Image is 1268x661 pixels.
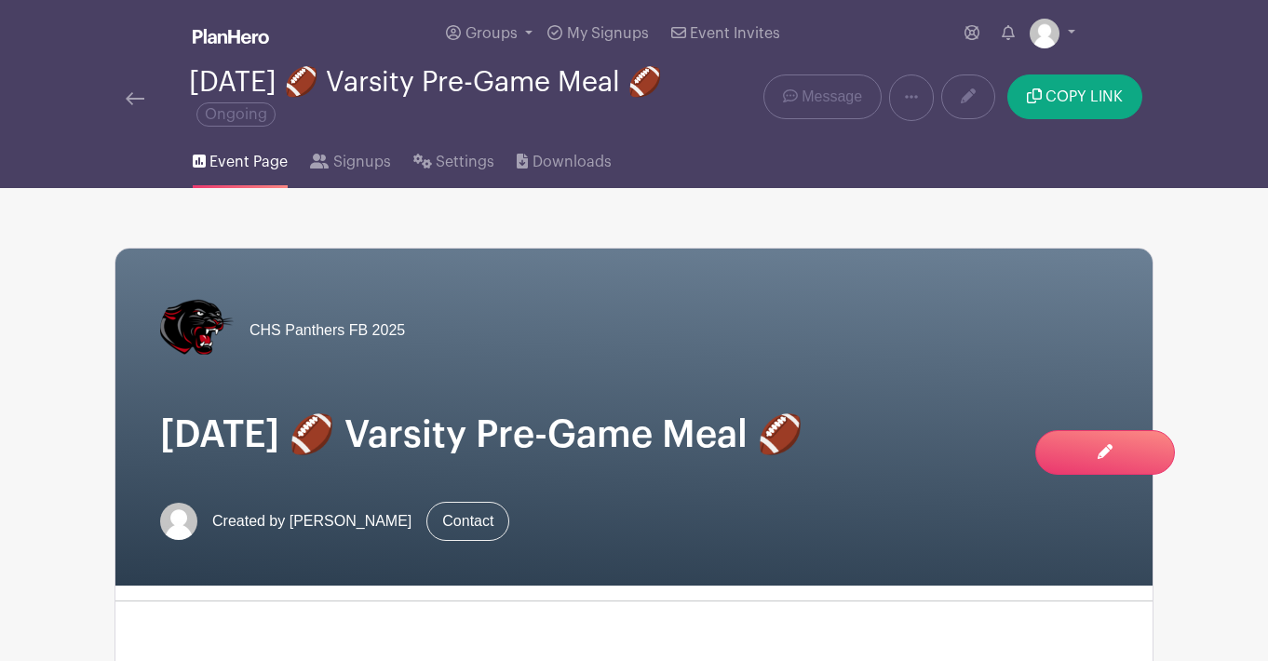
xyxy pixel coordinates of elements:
span: Event Page [209,151,288,173]
a: Event Page [193,128,288,188]
span: CHS Panthers FB 2025 [250,319,405,342]
img: logo_white-6c42ec7e38ccf1d336a20a19083b03d10ae64f83f12c07503d8b9e83406b4c7d.svg [193,29,269,44]
span: COPY LINK [1045,89,1123,104]
h1: [DATE] 🏈 Varsity Pre-Game Meal 🏈 [160,412,1108,457]
span: My Signups [567,26,649,41]
a: Contact [426,502,509,541]
span: Event Invites [690,26,780,41]
a: Message [763,74,882,119]
span: Settings [436,151,494,173]
img: PantherBlankBackground.png [160,293,235,368]
a: Signups [310,128,390,188]
div: [DATE] 🏈 Varsity Pre-Game Meal 🏈 [189,67,695,128]
img: default-ce2991bfa6775e67f084385cd625a349d9dcbb7a52a09fb2fda1e96e2d18dcdb.png [1030,19,1059,48]
span: Groups [465,26,518,41]
a: Downloads [517,128,611,188]
span: Downloads [533,151,612,173]
span: Created by [PERSON_NAME] [212,510,411,533]
span: Message [802,86,862,108]
a: Settings [413,128,494,188]
img: back-arrow-29a5d9b10d5bd6ae65dc969a981735edf675c4d7a1fe02e03b50dbd4ba3cdb55.svg [126,92,144,105]
span: Ongoing [196,102,276,127]
span: Signups [333,151,391,173]
button: COPY LINK [1007,74,1142,119]
img: default-ce2991bfa6775e67f084385cd625a349d9dcbb7a52a09fb2fda1e96e2d18dcdb.png [160,503,197,540]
